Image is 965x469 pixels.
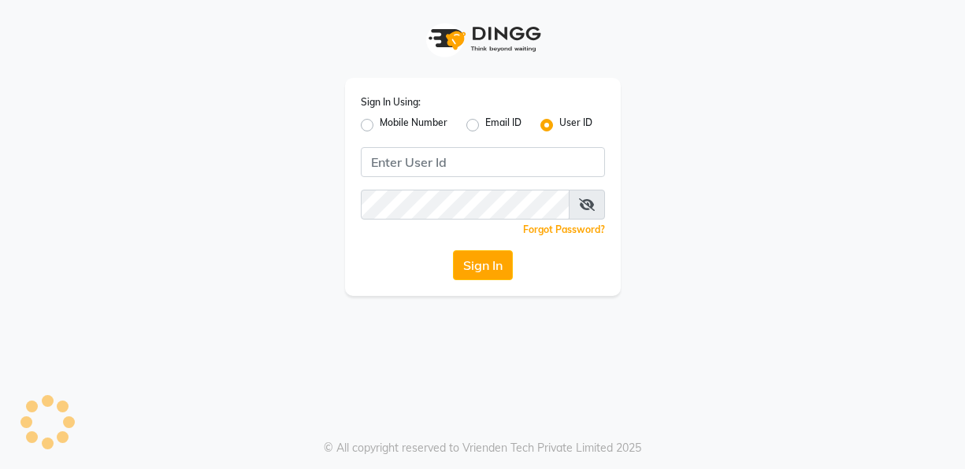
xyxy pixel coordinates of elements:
label: User ID [559,116,592,135]
label: Sign In Using: [361,95,421,109]
a: Forgot Password? [523,223,605,235]
button: Sign In [453,250,513,280]
img: logo1.svg [420,16,546,62]
label: Mobile Number [380,116,447,135]
input: Username [361,190,570,220]
label: Email ID [485,116,521,135]
input: Username [361,147,605,177]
